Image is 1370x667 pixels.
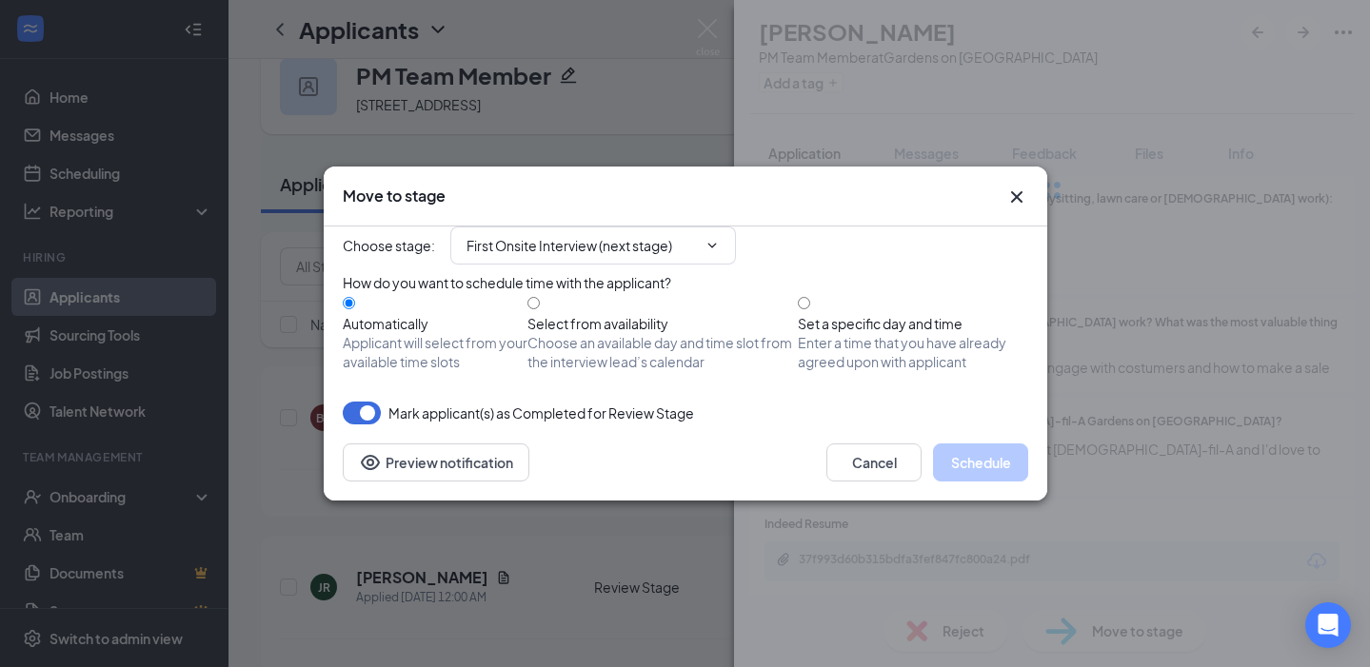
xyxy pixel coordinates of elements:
span: Enter a time that you have already agreed upon with applicant [797,333,1027,371]
span: Mark applicant(s) as Completed for Review Stage [388,402,694,424]
span: Choose an available day and time slot from the interview lead’s calendar [527,333,798,371]
div: Open Intercom Messenger [1305,602,1351,648]
div: Automatically [343,314,527,333]
button: Schedule [933,443,1028,481]
h3: Move to stage [343,186,446,206]
div: Select from availability [527,314,798,333]
div: How do you want to schedule time with the applicant? [343,272,1028,293]
button: Close [1005,186,1028,208]
span: Choose stage : [343,235,435,256]
svg: Cross [1005,186,1028,208]
svg: Eye [359,451,382,474]
button: Cancel [826,443,922,481]
span: Applicant will select from your available time slots [343,333,527,371]
div: Set a specific day and time [797,314,1027,333]
button: Preview notificationEye [343,443,529,481]
svg: ChevronDown [705,238,720,253]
